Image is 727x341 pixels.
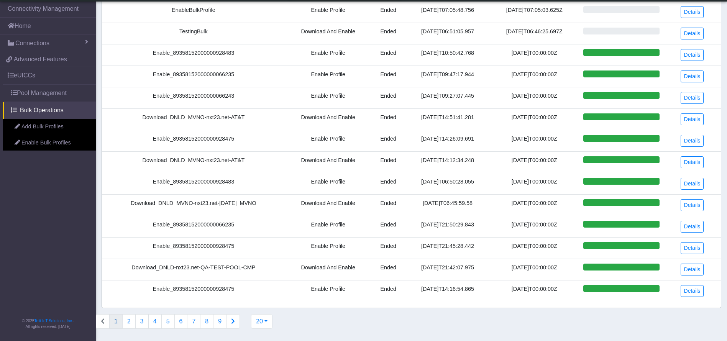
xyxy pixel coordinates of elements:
td: [DATE]T10:50:42.768 [405,44,490,66]
td: [DATE]T00:00:00Z [490,151,579,173]
td: [DATE]T06:51:05.957 [405,23,490,44]
td: Ended [371,23,405,44]
td: Ended [371,237,405,259]
td: [DATE]T14:16:54.865 [405,280,490,302]
td: [DATE]T09:47:17.944 [405,66,490,87]
td: Ended [371,194,405,216]
td: [DATE]T00:00:00Z [490,87,579,108]
span: Advanced Features [14,55,67,64]
button: 6 [174,314,188,329]
a: Details [681,242,704,254]
button: 9 [213,314,226,329]
a: Details [681,264,704,275]
td: Enable_89358152000000066235 [102,66,285,87]
td: Ended [371,87,405,108]
td: [DATE]T21:42:07.975 [405,259,490,280]
td: Enable Profile [285,1,371,23]
td: Ended [371,66,405,87]
td: Enable Profile [285,237,371,259]
td: [DATE]T07:05:48.756 [405,1,490,23]
td: [DATE]T00:00:00Z [490,173,579,194]
td: [DATE]T00:00:00Z [490,259,579,280]
button: 2 [122,314,136,329]
td: [DATE]T21:50:29.843 [405,216,490,237]
td: Ended [371,151,405,173]
a: Details [681,178,704,190]
a: Bulk Operations [3,102,96,119]
a: Details [681,285,704,297]
td: [DATE]T00:00:00Z [490,108,579,130]
td: [DATE]T21:45:28.442 [405,237,490,259]
td: Enable Profile [285,280,371,302]
td: Enable_89358152000000928475 [102,280,285,302]
span: Bulk Operations [20,106,64,115]
td: Enable Profile [285,130,371,151]
td: Enable_89358152000000928483 [102,44,285,66]
a: Details [681,92,704,104]
a: Details [681,28,704,39]
a: Details [681,221,704,233]
td: Ended [371,1,405,23]
td: Enable Profile [285,216,371,237]
td: [DATE]T06:45:59.58 [405,194,490,216]
td: Download And Enable [285,151,371,173]
span: Connections [15,39,49,48]
button: 7 [187,314,200,329]
td: [DATE]T00:00:00Z [490,237,579,259]
button: 5 [161,314,175,329]
td: [DATE]T07:05:03.625Z [490,1,579,23]
a: Details [681,6,704,18]
td: Download_DNLD_MVNO-nxt23.net-AT&T [102,108,285,130]
td: Ended [371,130,405,151]
td: Enable Profile [285,87,371,108]
td: Ended [371,280,405,302]
td: [DATE]T09:27:07.445 [405,87,490,108]
a: Details [681,70,704,82]
a: Pool Management [3,85,96,102]
td: Enable Profile [285,173,371,194]
td: EnableBulkProfile [102,1,285,23]
td: [DATE]T06:50:28.055 [405,173,490,194]
td: Enable Profile [285,44,371,66]
td: [DATE]T00:00:00Z [490,216,579,237]
td: Enable_89358152000000928475 [102,237,285,259]
button: 20 [251,314,272,329]
a: Details [681,135,704,147]
td: [DATE]T00:00:00Z [490,44,579,66]
button: 8 [200,314,213,329]
td: Download And Enable [285,23,371,44]
td: Ended [371,173,405,194]
nav: Connections list navigation [96,314,240,329]
td: [DATE]T06:46:25.697Z [490,23,579,44]
td: [DATE]T14:51:41.281 [405,108,490,130]
td: [DATE]T00:00:00Z [490,194,579,216]
td: Download_DNLD_MVNO-nxt23.net-[DATE]_MVNO [102,194,285,216]
a: Enable Bulk Profiles [3,135,96,151]
a: Details [681,199,704,211]
button: 3 [135,314,149,329]
a: Details [681,113,704,125]
a: Telit IoT Solutions, Inc. [34,319,73,323]
td: Download And Enable [285,108,371,130]
td: Ended [371,216,405,237]
a: Add Bulk Profiles [3,119,96,135]
button: 4 [148,314,162,329]
td: [DATE]T14:26:09.691 [405,130,490,151]
td: TestingBulk [102,23,285,44]
td: Enable_89358152000000066235 [102,216,285,237]
td: Enable_89358152000000928483 [102,173,285,194]
td: Enable_89358152000000928475 [102,130,285,151]
a: Details [681,156,704,168]
td: Enable Profile [285,66,371,87]
td: Enable_89358152000000066243 [102,87,285,108]
td: [DATE]T14:12:34.248 [405,151,490,173]
td: [DATE]T00:00:00Z [490,66,579,87]
td: Ended [371,108,405,130]
td: Ended [371,259,405,280]
button: 1 [109,314,123,329]
td: [DATE]T00:00:00Z [490,280,579,302]
a: Details [681,49,704,61]
td: [DATE]T00:00:00Z [490,130,579,151]
td: Download_DNLD_MVNO-nxt23.net-AT&T [102,151,285,173]
td: Download_DNLD-nxt23.net-QA-TEST-POOL-CMP [102,259,285,280]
